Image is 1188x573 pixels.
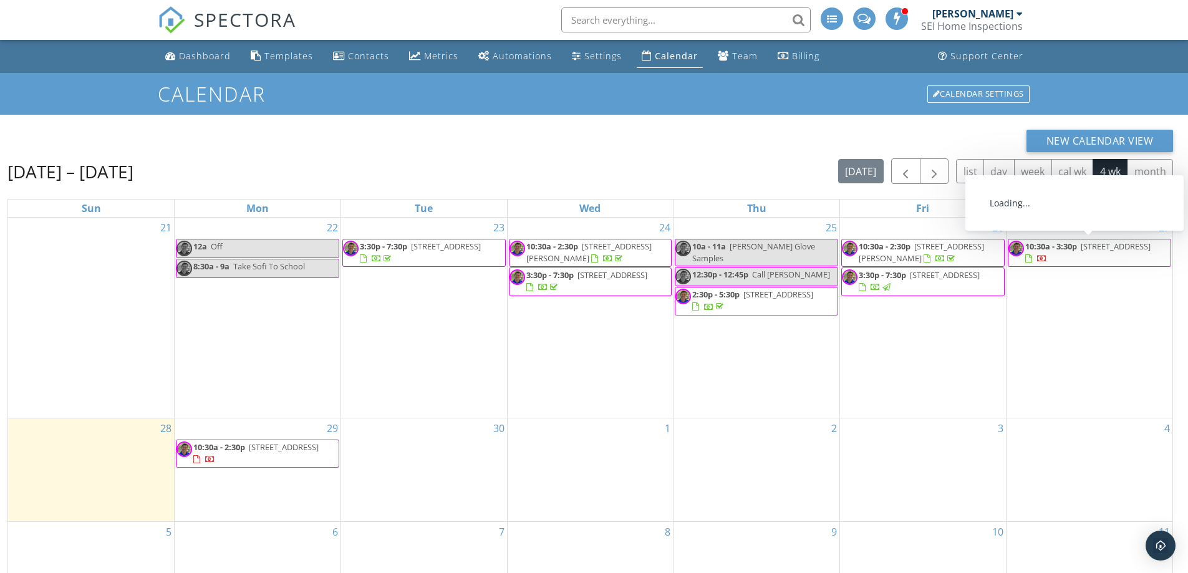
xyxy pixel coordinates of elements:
div: Calendar Settings [927,85,1030,103]
span: 12:30p - 12:45p [692,269,748,280]
img: portrait_of_me.jpg [176,241,192,256]
div: Billing [792,50,819,62]
button: Previous [891,158,920,184]
a: 10:30a - 2:30p [STREET_ADDRESS][PERSON_NAME] [859,241,984,264]
a: 10:30a - 2:30p [STREET_ADDRESS][PERSON_NAME] [509,239,672,267]
a: Go to September 30, 2025 [491,418,507,438]
a: 10:30a - 3:30p [STREET_ADDRESS] [1008,239,1171,267]
a: Dashboard [160,45,236,68]
a: Tuesday [412,200,435,217]
a: 10:30a - 2:30p [STREET_ADDRESS] [176,440,339,468]
span: [STREET_ADDRESS] [1081,241,1151,252]
button: cal wk [1051,159,1094,183]
a: Go to October 6, 2025 [330,522,340,542]
div: Calendar [655,50,698,62]
a: SPECTORA [158,17,296,43]
div: Automations [493,50,552,62]
a: 3:30p - 7:30p [STREET_ADDRESS] [526,269,647,292]
a: 2:30p - 5:30p [STREET_ADDRESS] [675,287,838,315]
a: Go to October 1, 2025 [662,418,673,438]
input: Search everything... [561,7,811,32]
a: Go to October 9, 2025 [829,522,839,542]
img: portrait_of_me.jpg [509,241,525,256]
button: month [1127,159,1173,183]
button: [DATE] [838,159,884,183]
img: portrait_of_me.jpg [176,261,192,276]
a: 3:30p - 7:30p [STREET_ADDRESS] [509,267,672,296]
a: Wednesday [577,200,603,217]
td: Go to September 25, 2025 [674,218,840,418]
span: 12a [193,241,207,252]
a: 10:30a - 2:30p [STREET_ADDRESS] [193,441,319,465]
td: Go to September 24, 2025 [507,218,674,418]
span: [STREET_ADDRESS][PERSON_NAME] [859,241,984,264]
a: Go to October 7, 2025 [496,522,507,542]
a: Thursday [745,200,769,217]
div: SEI Home Inspections [921,20,1023,32]
td: Go to October 2, 2025 [674,418,840,521]
a: Go to September 25, 2025 [823,218,839,238]
img: portrait_of_me.jpg [675,241,691,256]
img: portrait_of_me.jpg [176,441,192,457]
a: 3:30p - 7:30p [STREET_ADDRESS] [360,241,481,264]
a: 2:30p - 5:30p [STREET_ADDRESS] [692,289,813,312]
td: Go to September 21, 2025 [8,218,175,418]
div: Templates [264,50,313,62]
span: 2:30p - 5:30p [692,289,740,300]
a: Support Center [933,45,1028,68]
a: Go to October 3, 2025 [995,418,1006,438]
span: [STREET_ADDRESS] [577,269,647,281]
a: Calendar [637,45,703,68]
div: Support Center [950,50,1023,62]
a: Go to September 28, 2025 [158,418,174,438]
span: 10:30a - 3:30p [1025,241,1077,252]
span: [STREET_ADDRESS] [743,289,813,300]
span: 10:30a - 2:30p [193,441,245,453]
button: New Calendar View [1026,130,1174,152]
span: 10:30a - 2:30p [859,241,910,252]
span: [STREET_ADDRESS] [910,269,980,281]
a: 3:30p - 7:30p [STREET_ADDRESS] [859,269,980,292]
a: 3:30p - 7:30p [STREET_ADDRESS] [342,239,506,267]
div: Open Intercom Messenger [1146,531,1176,561]
img: portrait_of_me.jpg [842,269,857,285]
a: Go to October 2, 2025 [829,418,839,438]
span: Call [PERSON_NAME] [752,269,830,280]
img: portrait_of_me.jpg [675,269,691,284]
a: Templates [246,45,318,68]
button: list [956,159,984,183]
a: Calendar Settings [926,84,1031,104]
a: Contacts [328,45,394,68]
span: Off [211,241,223,252]
td: Go to September 28, 2025 [8,418,175,521]
td: Go to September 26, 2025 [840,218,1007,418]
a: Go to September 29, 2025 [324,418,340,438]
a: Automations (Basic) [473,45,557,68]
td: Go to October 3, 2025 [840,418,1007,521]
a: Settings [567,45,627,68]
span: 10a - 11a [692,241,726,252]
td: Go to September 23, 2025 [340,218,507,418]
td: Go to September 22, 2025 [175,218,341,418]
div: Settings [584,50,622,62]
span: 3:30p - 7:30p [360,241,407,252]
a: Go to September 27, 2025 [1156,218,1172,238]
h1: Calendar [158,83,1031,105]
a: Go to October 10, 2025 [990,522,1006,542]
span: [STREET_ADDRESS] [411,241,481,252]
span: SPECTORA [194,6,296,32]
img: portrait_of_me.jpg [1008,241,1024,256]
div: Dashboard [179,50,231,62]
td: Go to October 1, 2025 [507,418,674,521]
button: day [983,159,1015,183]
div: Team [732,50,758,62]
span: [STREET_ADDRESS][PERSON_NAME] [526,241,652,264]
span: Take Sofi To School [233,261,305,272]
td: Go to October 4, 2025 [1006,418,1172,521]
div: Contacts [348,50,389,62]
span: [STREET_ADDRESS] [249,441,319,453]
img: portrait_of_me.jpg [509,269,525,285]
a: Go to October 5, 2025 [163,522,174,542]
a: Go to September 23, 2025 [491,218,507,238]
div: [PERSON_NAME] [932,7,1013,20]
